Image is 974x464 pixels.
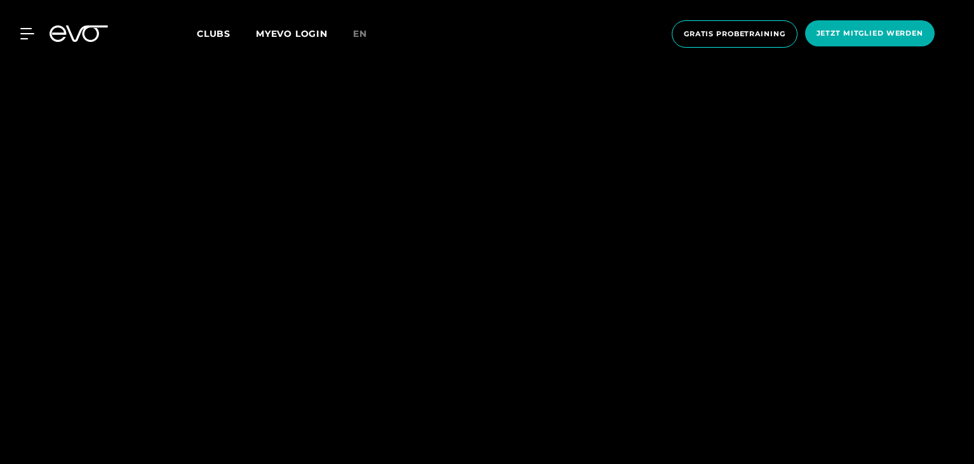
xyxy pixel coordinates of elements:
a: Jetzt Mitglied werden [801,20,938,48]
span: Jetzt Mitglied werden [817,28,923,39]
a: en [353,27,382,41]
a: MYEVO LOGIN [256,28,328,39]
span: Gratis Probetraining [684,29,785,39]
a: Clubs [197,27,256,39]
span: en [353,28,367,39]
a: Gratis Probetraining [668,20,801,48]
span: Clubs [197,28,230,39]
